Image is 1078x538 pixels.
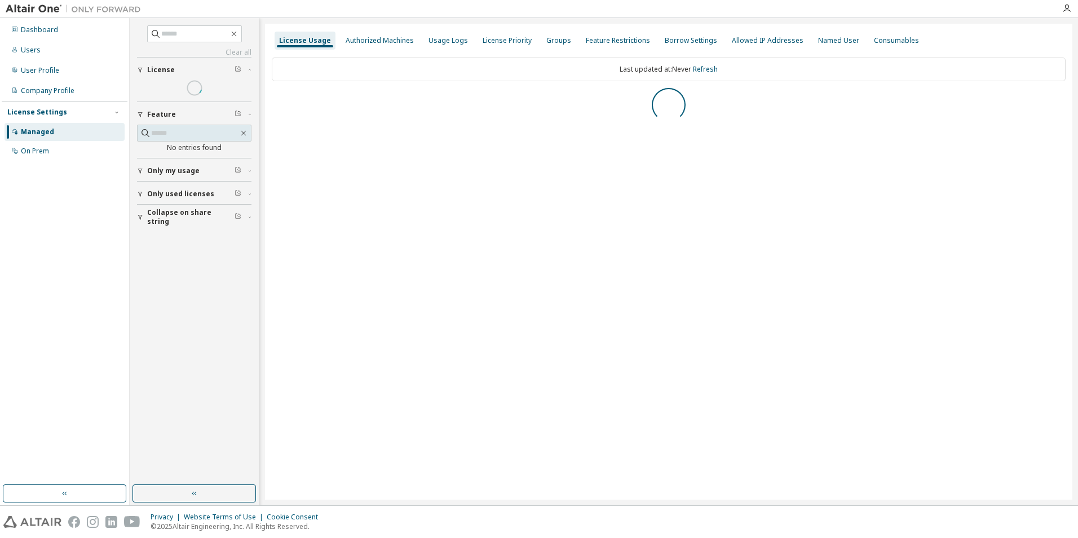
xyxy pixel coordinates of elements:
div: Authorized Machines [346,36,414,45]
span: Clear filter [235,65,241,74]
button: Only used licenses [137,182,251,206]
img: instagram.svg [87,516,99,528]
span: Only my usage [147,166,200,175]
img: youtube.svg [124,516,140,528]
a: Refresh [693,64,718,74]
div: Last updated at: Never [272,58,1066,81]
div: Users [21,46,41,55]
p: © 2025 Altair Engineering, Inc. All Rights Reserved. [151,522,325,531]
button: Collapse on share string [137,205,251,230]
button: License [137,58,251,82]
div: Dashboard [21,25,58,34]
div: Borrow Settings [665,36,717,45]
div: Consumables [874,36,919,45]
span: Clear filter [235,110,241,119]
button: Feature [137,102,251,127]
div: Privacy [151,513,184,522]
div: On Prem [21,147,49,156]
span: Collapse on share string [147,208,235,226]
button: Only my usage [137,158,251,183]
div: Groups [546,36,571,45]
div: Website Terms of Use [184,513,267,522]
span: Clear filter [235,213,241,222]
div: License Settings [7,108,67,117]
div: Usage Logs [428,36,468,45]
span: License [147,65,175,74]
a: Clear all [137,48,251,57]
span: Feature [147,110,176,119]
div: Allowed IP Addresses [732,36,803,45]
div: No entries found [137,143,251,152]
span: Clear filter [235,189,241,199]
div: Named User [818,36,859,45]
div: User Profile [21,66,59,75]
img: Altair One [6,3,147,15]
div: Cookie Consent [267,513,325,522]
div: License Priority [483,36,532,45]
img: linkedin.svg [105,516,117,528]
img: altair_logo.svg [3,516,61,528]
div: Company Profile [21,86,74,95]
div: Feature Restrictions [586,36,650,45]
div: License Usage [279,36,331,45]
img: facebook.svg [68,516,80,528]
span: Clear filter [235,166,241,175]
span: Only used licenses [147,189,214,199]
div: Managed [21,127,54,136]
